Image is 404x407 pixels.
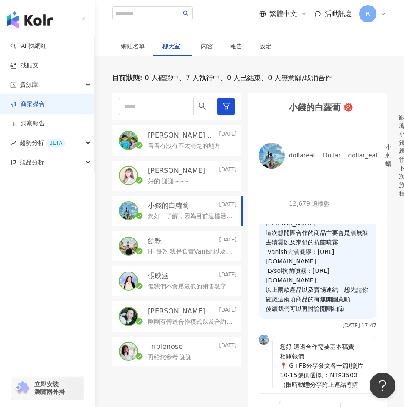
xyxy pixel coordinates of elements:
img: logo [7,11,53,28]
p: 看看有沒有不太清楚的地方 [148,142,220,150]
p: [PERSON_NAME] [148,166,205,175]
p: [PERSON_NAME] and [PERSON_NAME] [148,131,217,140]
p: 剛剛有傳送合作模式以及合約內容給您囉 後續合作模式上有任何疑問可以直接在這邊詢問! [148,318,233,326]
img: KOL Avatar [120,343,137,360]
p: 但我們不會壓最低的銷售數字，純粹按照折扣碼的使用次數給您做分潤而已，可以再參考看看配合模式! [148,282,233,291]
span: R [366,9,370,19]
img: chrome extension [14,381,31,395]
span: search [183,10,189,16]
p: Hi 小錢 我是負責Vanish以及Lysol的窗口[PERSON_NAME] 這次想開團合作的商品主要會是漬無蹤去漬霸以及來舒的抗菌噴霧 Vanish去漬凝膠：[URL][DOMAIN_NAM... [266,200,370,313]
p: [DATE] 17:47 [342,322,376,329]
span: rise [10,140,16,146]
p: 目前狀態 : [112,73,142,83]
div: BETA [46,139,66,147]
span: 0 人確認中、7 人執行中、0 人已結束、0 人無意願/取消合作 [142,73,332,83]
div: 報告 [230,41,242,51]
p: dollar_eat [348,151,378,160]
iframe: Help Scout Beacon - Open [370,373,395,398]
span: 競品分析 [20,153,44,172]
p: 好的 謝謝~~~ [148,177,189,186]
p: [DATE] [219,236,237,246]
a: 找貼文 [10,61,39,70]
a: 商案媒合 [10,100,45,109]
img: KOL Avatar [120,272,137,290]
p: [PERSON_NAME] [148,307,205,316]
p: [DATE] [219,166,237,175]
span: 趨勢分析 [20,133,66,153]
p: dollareat [289,151,316,160]
img: KOL Avatar [120,308,137,325]
p: Triplenose [148,342,183,351]
p: 張映涵 [148,271,169,281]
p: Dollar [323,151,341,160]
div: 網紅名單 [121,41,145,51]
div: 設定 [260,41,272,51]
p: 小刺蝟 [385,143,391,169]
span: filter [222,102,230,110]
img: KOL Avatar [120,167,137,184]
p: [DATE] [219,271,237,281]
a: searchAI 找網紅 [10,42,47,50]
a: 洞察報告 [10,119,45,128]
span: 立即安裝 瀏覽器外掛 [34,380,65,396]
p: [DATE] [219,307,237,316]
p: Hi 餅乾 我是負責Vanish以及Lysol的窗口[PERSON_NAME] 這次想開團合作的商品主要會是漬無蹤去漬凝膠以及來舒的抗菌噴霧 Vanish去漬凝膠：[URL][DOMAIN_NA... [148,247,233,256]
img: KOL Avatar [120,132,137,149]
p: 小錢的白蘿蔔 [148,201,189,210]
p: 餅乾 [148,236,162,246]
span: 繁體中文 [269,9,297,19]
img: KOL Avatar [259,335,269,345]
p: [DATE] [219,201,237,210]
p: [DATE] [219,342,237,351]
span: 活動訊息 [325,9,352,18]
span: 資源庫 [20,75,38,94]
span: 聊天室 [162,43,184,49]
p: [DATE] [219,131,237,140]
div: 內容 [201,41,213,51]
a: chrome extension立即安裝 瀏覽器外掛 [11,376,84,400]
div: 小錢的白蘿蔔 [289,103,341,112]
img: KOL Avatar [120,202,137,219]
img: KOL Avatar [120,238,137,255]
p: 再給您參考 謝謝 [148,353,192,362]
span: search [198,102,206,110]
img: KOL Avatar [259,143,285,169]
p: 您好，了解，因為目前這檔活動還是會先以純分潤的方式合作，期待我們未來還會有合作的機會🙏 [148,212,233,221]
